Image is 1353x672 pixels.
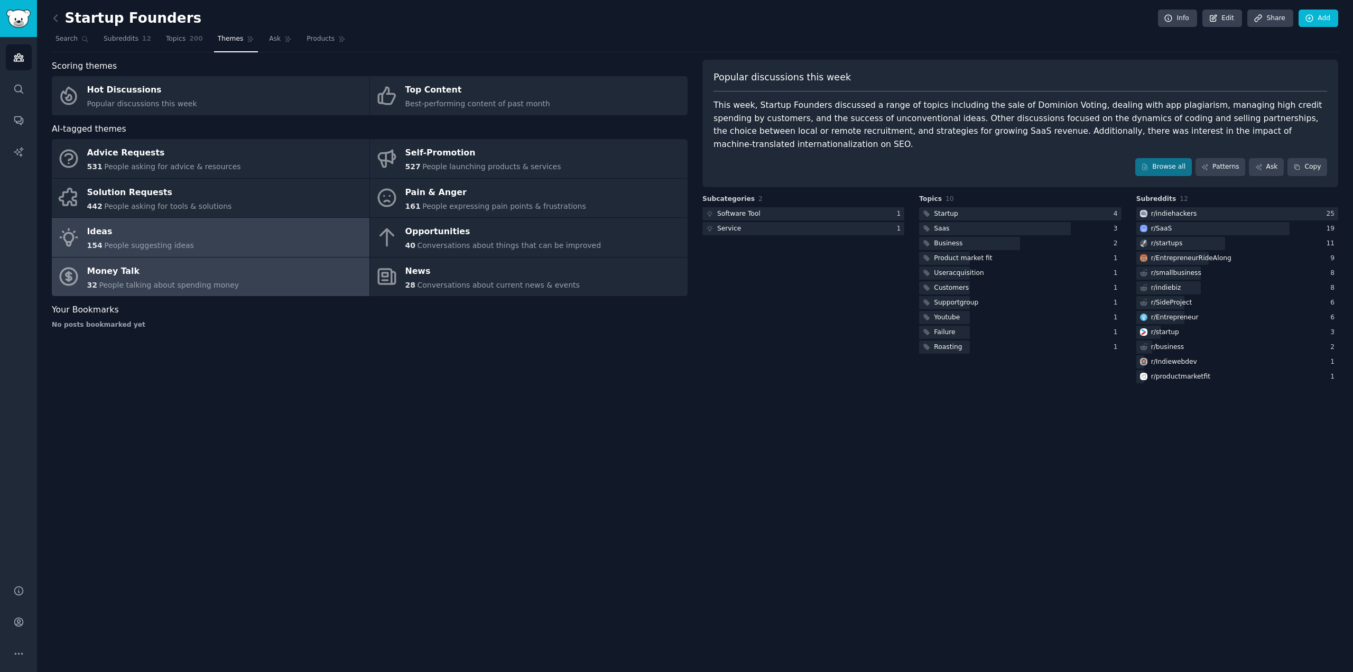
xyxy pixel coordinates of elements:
span: Topics [919,195,942,204]
span: Subreddits [104,34,138,44]
span: Popular discussions this week [713,71,851,84]
div: Supportgroup [934,298,978,308]
div: Product market fit [934,254,992,263]
div: Top Content [405,82,550,99]
a: Business2 [919,237,1121,250]
span: 10 [946,195,954,202]
a: r/indiebiz8 [1136,281,1338,294]
a: r/smallbusiness8 [1136,266,1338,280]
a: Roasting1 [919,340,1121,354]
div: Opportunities [405,224,601,241]
div: Software Tool [717,209,761,219]
div: r/ startup [1151,328,1179,337]
div: 25 [1326,209,1338,219]
a: productmarketfitr/productmarketfit1 [1136,370,1338,383]
a: Search [52,31,92,52]
div: r/ SideProject [1151,298,1192,308]
button: Copy [1287,158,1327,176]
a: Entrepreneurr/Entrepreneur6 [1136,311,1338,324]
div: 11 [1326,239,1338,248]
img: Entrepreneur [1140,314,1147,321]
a: Pain & Anger161People expressing pain points & frustrations [370,179,688,218]
span: Ask [269,34,281,44]
a: Share [1247,10,1293,27]
a: Hot DiscussionsPopular discussions this week [52,76,369,115]
a: Edit [1202,10,1242,27]
a: Top ContentBest-performing content of past month [370,76,688,115]
span: People expressing pain points & frustrations [422,202,586,210]
a: News28Conversations about current news & events [370,257,688,297]
div: Advice Requests [87,145,241,162]
span: 32 [87,281,97,289]
div: Solution Requests [87,184,232,201]
div: r/ indiebiz [1151,283,1181,293]
a: Customers1 [919,281,1121,294]
span: 12 [142,34,151,44]
div: 1 [1114,283,1122,293]
a: r/SideProject6 [1136,296,1338,309]
span: 40 [405,241,415,250]
div: Failure [934,328,955,337]
img: indiehackers [1140,210,1147,217]
span: Topics [166,34,186,44]
a: Useracquisition1 [919,266,1121,280]
span: 161 [405,202,421,210]
div: 3 [1330,328,1338,337]
a: Software Tool1 [702,207,904,220]
a: Self-Promotion527People launching products & services [370,139,688,178]
img: startup [1140,328,1147,336]
h2: Startup Founders [52,10,201,27]
a: Ask [265,31,295,52]
div: r/ Indiewebdev [1151,357,1197,367]
span: People suggesting ideas [104,241,194,250]
span: 2 [758,195,763,202]
div: 1 [1114,269,1122,278]
a: Advice Requests531People asking for advice & resources [52,139,369,178]
span: Themes [218,34,244,44]
span: 154 [87,241,103,250]
img: GummySearch logo [6,10,31,28]
div: 1 [1114,328,1122,337]
a: Solution Requests442People asking for tools & solutions [52,179,369,218]
a: EntrepreneurRideAlongr/EntrepreneurRideAlong9 [1136,252,1338,265]
a: Failure1 [919,326,1121,339]
div: 6 [1330,298,1338,308]
span: Conversations about things that can be improved [417,241,601,250]
div: 2 [1114,239,1122,248]
div: r/ smallbusiness [1151,269,1201,278]
span: Your Bookmarks [52,303,119,317]
span: Subcategories [702,195,755,204]
div: 6 [1330,313,1338,323]
div: 9 [1330,254,1338,263]
span: Scoring themes [52,60,117,73]
img: startups [1140,240,1147,247]
div: 1 [1330,357,1338,367]
span: Conversations about current news & events [417,281,579,289]
span: Products [307,34,335,44]
span: AI-tagged themes [52,123,126,136]
a: Indiewebdevr/Indiewebdev1 [1136,355,1338,369]
div: 2 [1330,343,1338,352]
div: r/ indiehackers [1151,209,1197,219]
div: 3 [1114,224,1122,234]
div: Self-Promotion [405,145,561,162]
div: 4 [1114,209,1122,219]
span: Search [55,34,78,44]
div: Money Talk [87,263,239,280]
a: Topics200 [162,31,207,52]
div: Roasting [934,343,962,352]
a: Product market fit1 [919,252,1121,265]
div: r/ productmarketfit [1151,372,1210,382]
div: r/ SaaS [1151,224,1172,234]
a: Themes [214,31,258,52]
span: Best-performing content of past month [405,99,550,108]
div: r/ EntrepreneurRideAlong [1151,254,1231,263]
a: startupr/startup3 [1136,326,1338,339]
span: 200 [189,34,203,44]
span: 12 [1180,195,1188,202]
div: Ideas [87,224,194,241]
img: SaaS [1140,225,1147,232]
a: Browse all [1135,158,1192,176]
div: Service [717,224,741,234]
div: 19 [1326,224,1338,234]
